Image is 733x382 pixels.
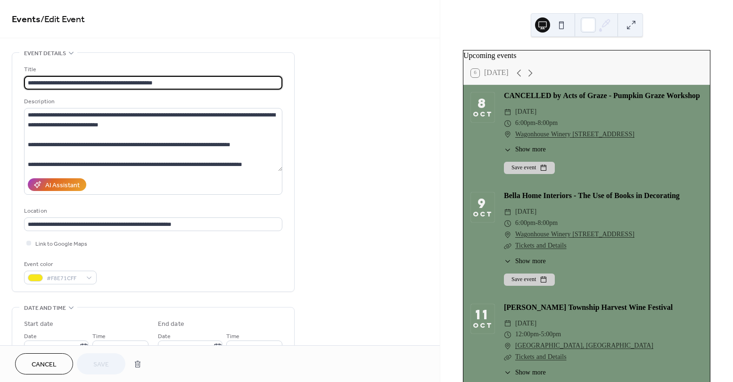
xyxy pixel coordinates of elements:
span: 8:00pm [537,118,558,129]
button: Save event [504,274,555,286]
div: Start date [24,319,53,329]
div: Oct [473,111,493,117]
a: Wagonhouse Winery [STREET_ADDRESS] [515,229,634,241]
div: ​ [504,207,511,218]
span: - [539,329,541,340]
div: ​ [504,329,511,340]
div: 9 [478,198,488,209]
button: ​Show more [504,145,546,155]
a: Bella Home Interiors - The Use of Books in Decorating [504,189,680,203]
div: Upcoming events [463,50,710,62]
div: 8 [478,98,488,109]
span: Show more [515,145,546,155]
div: ​ [504,118,511,129]
button: Cancel [15,353,73,374]
span: 8:00pm [537,218,558,229]
span: [DATE] [515,107,536,118]
span: [DATE] [515,318,536,330]
div: ​ [504,257,511,266]
span: Link to Google Maps [35,239,87,249]
a: Tickets and Details [515,240,567,252]
div: ​ [504,368,511,378]
a: [GEOGRAPHIC_DATA], [GEOGRAPHIC_DATA] [515,340,653,352]
div: ​ [504,229,511,241]
a: [PERSON_NAME] Township Harvest Wine Festival [504,301,673,315]
div: End date [158,319,184,329]
a: Tickets and Details [515,351,567,364]
span: Date and time [24,303,66,313]
span: - [535,118,538,129]
a: Wagonhouse Winery [STREET_ADDRESS] [515,129,634,141]
span: Event details [24,49,66,58]
div: ​ [504,145,511,155]
span: Show more [515,257,546,266]
span: - [535,218,538,229]
span: 5:00pm [541,329,561,340]
div: Oct [473,211,493,217]
div: ​ [504,241,511,252]
span: Time [226,332,239,341]
div: ​ [504,129,511,141]
span: / Edit Event [41,10,85,29]
span: Time [92,332,106,341]
div: Location [24,206,280,216]
span: 6:00pm [515,218,535,229]
div: ​ [504,218,511,229]
span: Date [24,332,37,341]
div: AI Assistant [45,181,80,191]
a: Events [12,10,41,29]
button: ​Show more [504,257,546,266]
button: Save event [504,162,555,174]
span: #F8E71CFF [47,274,82,283]
span: Date [158,332,171,341]
span: Show more [515,368,546,378]
span: [DATE] [515,207,536,218]
div: Title [24,65,280,75]
button: ​Show more [504,368,546,378]
span: 12:00pm [515,329,539,340]
div: 11 [476,309,490,321]
div: CANCELLED by Acts of Graze - Pumpkin Graze Workshop [504,91,702,102]
div: Event color [24,259,95,269]
div: ​ [504,340,511,352]
button: AI Assistant [28,178,86,191]
div: Description [24,97,280,107]
span: Cancel [32,360,57,370]
span: 6:00pm [515,118,535,129]
div: ​ [504,318,511,330]
div: ​ [504,352,511,363]
div: Oct [473,323,493,329]
div: ​ [504,107,511,118]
